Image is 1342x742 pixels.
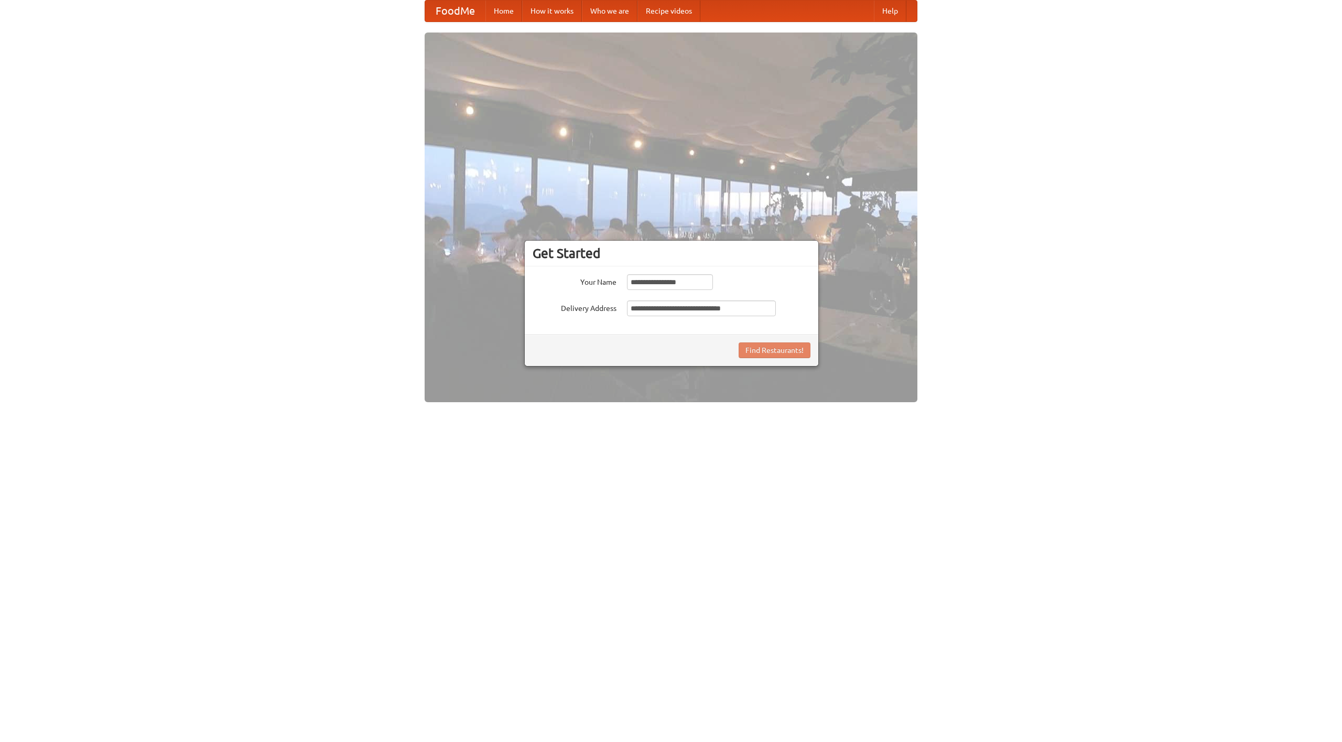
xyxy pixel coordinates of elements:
a: Help [874,1,906,21]
label: Your Name [533,274,616,287]
a: Who we are [582,1,637,21]
a: FoodMe [425,1,485,21]
a: Home [485,1,522,21]
a: Recipe videos [637,1,700,21]
h3: Get Started [533,245,810,261]
label: Delivery Address [533,300,616,314]
button: Find Restaurants! [739,342,810,358]
a: How it works [522,1,582,21]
